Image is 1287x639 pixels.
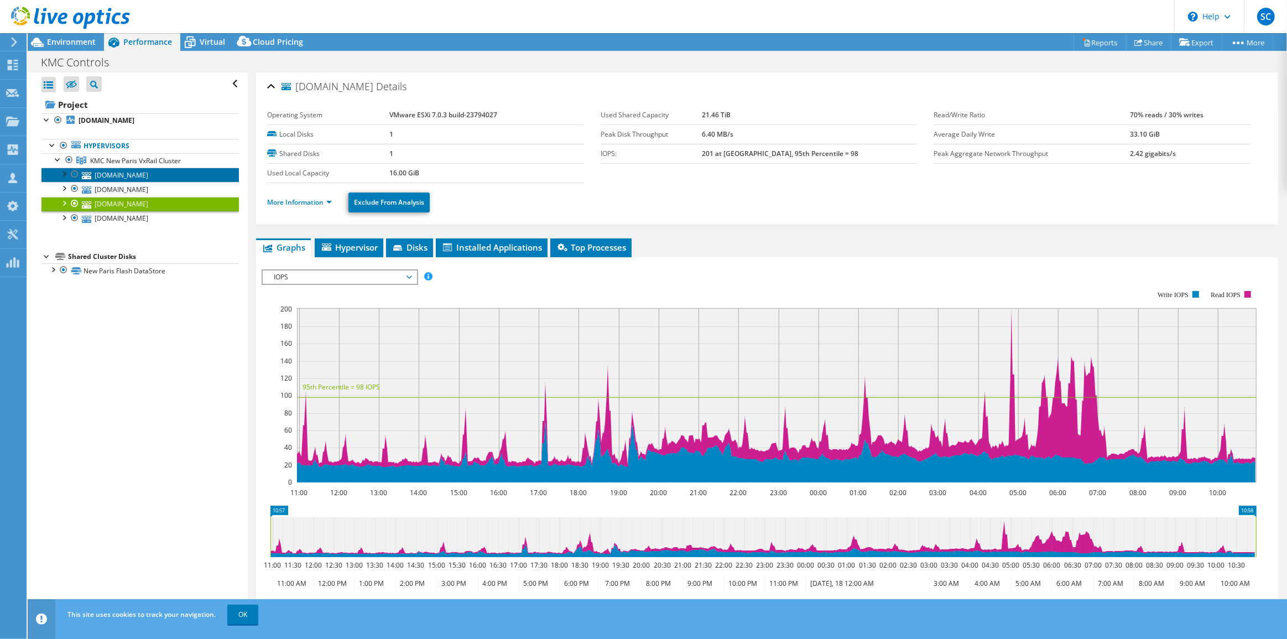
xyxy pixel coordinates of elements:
text: 22:00 [730,488,747,497]
b: [DOMAIN_NAME] [79,116,134,125]
label: Local Disks [267,129,389,140]
text: 00:00 [798,560,815,570]
text: 95th Percentile = 98 IOPS [303,382,380,392]
label: IOPS: [601,148,702,159]
text: 180 [280,321,292,331]
text: 07:00 [1085,560,1102,570]
text: 23:00 [757,560,774,570]
span: Details [376,80,407,93]
b: 70% reads / 30% writes [1130,110,1203,120]
b: 1 [389,129,393,139]
text: 19:00 [611,488,628,497]
text: 02:00 [880,560,897,570]
a: Share [1126,34,1171,51]
text: 20:30 [654,560,671,570]
span: Disks [392,242,428,253]
text: 05:00 [1003,560,1020,570]
text: 05:30 [1023,560,1040,570]
text: 15:00 [451,488,468,497]
text: 08:30 [1147,560,1164,570]
text: 03:00 [930,488,947,497]
label: Shared Disks [267,148,389,159]
text: 21:30 [695,560,712,570]
b: 16.00 GiB [389,168,419,178]
text: 200 [280,304,292,314]
a: Export [1171,34,1222,51]
div: Shared Cluster Disks [68,250,239,263]
text: 80 [284,408,292,418]
text: 14:00 [410,488,428,497]
text: 07:00 [1090,488,1107,497]
text: 17:00 [510,560,528,570]
span: Cloud Pricing [253,37,303,47]
text: 100 [280,391,292,400]
text: 11:00 [264,560,282,570]
text: 23:30 [777,560,794,570]
text: 16:00 [491,488,508,497]
text: 12:00 [305,560,322,570]
a: [DOMAIN_NAME] [41,197,239,211]
text: 01:30 [859,560,877,570]
text: 04:00 [962,560,979,570]
text: 19:30 [613,560,630,570]
label: Peak Aggregate Network Throughput [934,148,1130,159]
text: 0 [288,477,292,487]
text: 21:00 [690,488,707,497]
text: 14:30 [408,560,425,570]
text: 15:00 [429,560,446,570]
text: 15:30 [449,560,466,570]
text: 05:00 [1010,488,1027,497]
text: 10:00 [1208,560,1225,570]
text: 13:00 [371,488,388,497]
text: 07:30 [1106,560,1123,570]
b: 1 [389,149,393,158]
text: 12:00 [331,488,348,497]
text: 10:30 [1228,560,1246,570]
text: Write IOPS [1158,291,1189,299]
a: Project [41,96,239,113]
span: SC [1257,8,1275,25]
text: 06:00 [1050,488,1067,497]
span: Virtual [200,37,225,47]
span: IOPS [268,271,410,284]
text: 03:00 [921,560,938,570]
text: 14:00 [387,560,404,570]
a: New Paris Flash DataStore [41,263,239,278]
text: 17:30 [531,560,548,570]
a: Reports [1074,34,1127,51]
span: Performance [123,37,172,47]
text: 120 [280,373,292,383]
text: 22:30 [736,560,753,570]
span: Hypervisor [320,242,378,253]
text: 06:00 [1044,560,1061,570]
text: 16:00 [470,560,487,570]
text: 02:30 [900,560,918,570]
b: 2.42 gigabits/s [1130,149,1176,158]
text: 140 [280,356,292,366]
text: 11:30 [285,560,302,570]
text: 09:00 [1170,488,1187,497]
text: 20 [284,460,292,470]
h1: KMC Controls [36,56,126,69]
label: Average Daily Write [934,129,1130,140]
text: 60 [284,425,292,435]
a: [DOMAIN_NAME] [41,113,239,128]
a: More Information [267,198,332,207]
a: Exclude From Analysis [348,193,430,212]
b: 33.10 GiB [1130,129,1160,139]
text: 10:00 [1210,488,1227,497]
a: [DOMAIN_NAME] [41,182,239,196]
text: 12:30 [326,560,343,570]
text: 18:30 [572,560,589,570]
text: 04:30 [982,560,999,570]
text: 04:00 [970,488,987,497]
a: OK [227,605,258,625]
text: 08:00 [1126,560,1143,570]
text: 08:00 [1130,488,1147,497]
label: Read/Write Ratio [934,110,1130,121]
svg: \n [1188,12,1198,22]
label: Used Shared Capacity [601,110,702,121]
text: 03:30 [941,560,958,570]
text: 20:00 [650,488,668,497]
label: Used Local Capacity [267,168,389,179]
